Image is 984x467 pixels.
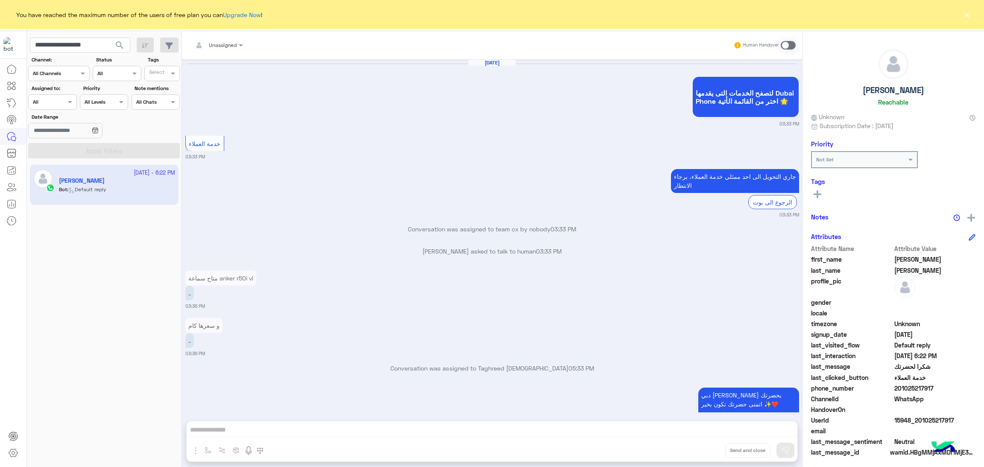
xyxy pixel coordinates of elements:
[135,85,179,92] label: Note mentions
[811,384,893,393] span: phone_number
[894,362,976,371] span: شكرا لحضرتك
[96,56,140,64] label: Status
[148,68,164,78] div: Select
[811,213,829,221] h6: Notes
[894,255,976,264] span: Mohamed
[967,214,975,222] img: add
[811,140,833,148] h6: Priority
[811,341,893,350] span: last_visited_flow
[209,42,237,48] span: Unassigned
[223,11,261,18] a: Upgrade Now
[953,214,960,221] img: notes
[32,113,127,121] label: Date Range
[671,169,799,193] p: 13/10/2025, 3:33 PM
[811,330,893,339] span: signup_date
[811,416,893,425] span: UserId
[185,333,194,348] p: 13/10/2025, 3:36 PM
[536,248,562,255] span: 03:33 PM
[811,277,893,296] span: profile_pic
[185,303,205,309] small: 03:36 PM
[820,121,893,130] span: Subscription Date : [DATE]
[894,277,916,298] img: defaultAdmin.png
[185,364,799,373] p: Conversation was assigned to Taghreed [DEMOGRAPHIC_DATA]
[743,42,779,49] small: Human Handover
[894,426,976,435] span: null
[963,10,971,19] button: ×
[811,394,893,403] span: ChannelId
[928,433,958,463] img: hulul-logo.png
[811,437,893,446] span: last_message_sentiment
[811,309,893,318] span: locale
[109,38,130,56] button: search
[894,330,976,339] span: 2025-10-13T12:32:41.939Z
[811,266,893,275] span: last_name
[890,448,975,457] span: wamid.HBgMMjAxMDI1MjE3OTE3FQIAEhggQUM1N0E3QzY2OTI0QkNGQUVGQzY2Qjg0M0U2RUEyMzYA
[894,309,976,318] span: null
[894,394,976,403] span: 2
[894,373,976,382] span: خدمة العملاء
[894,266,976,275] span: Hussein Abotaha
[894,437,976,446] span: 0
[185,225,799,233] p: Conversation was assigned to team cx by nobody
[811,319,893,328] span: timezone
[894,319,976,328] span: Unknown
[894,298,976,307] span: null
[32,56,89,64] label: Channel:
[863,85,924,95] h5: [PERSON_NAME]
[551,225,576,233] span: 03:33 PM
[811,426,893,435] span: email
[811,112,844,121] span: Unknown
[811,178,975,185] h6: Tags
[189,140,220,147] span: خدمة العملاء
[779,211,799,218] small: 03:33 PM
[83,85,127,92] label: Priority
[725,443,770,458] button: Send and close
[894,351,976,360] span: 2025-10-13T15:22:28.693Z
[469,60,515,66] h6: [DATE]
[811,405,893,414] span: HandoverOn
[185,247,799,256] p: [PERSON_NAME] asked to talk to human
[811,362,893,371] span: last_message
[185,350,205,357] small: 03:36 PM
[811,255,893,264] span: first_name
[878,98,908,106] h6: Reachable
[185,153,205,160] small: 03:33 PM
[779,120,799,127] small: 03:33 PM
[811,448,888,457] span: last_message_id
[114,40,125,50] span: search
[894,341,976,350] span: Default reply
[185,271,256,286] p: 13/10/2025, 3:36 PM
[16,10,262,19] span: You have reached the maximum number of the users of free plan you can !
[3,37,19,53] img: 1403182699927242
[148,56,179,64] label: Tags
[879,50,908,79] img: defaultAdmin.png
[748,195,797,209] div: الرجوع الى بوت
[894,416,976,425] span: 15948_201025217917
[894,405,976,414] span: null
[696,89,796,105] span: لتصفح الخدمات التى يقدمها Dubai Phone اختر من القائمة الأتية 🌟
[894,384,976,393] span: 201025217917
[811,351,893,360] span: last_interaction
[185,318,223,333] p: 13/10/2025, 3:36 PM
[811,233,841,240] h6: Attributes
[32,85,76,92] label: Assigned to:
[811,373,893,382] span: last_clicked_button
[811,298,893,307] span: gender
[185,286,194,301] p: 13/10/2025, 3:36 PM
[698,388,799,438] p: 13/10/2025, 6:01 PM
[894,244,976,253] span: Attribute Value
[811,244,893,253] span: Attribute Name
[28,143,180,158] button: Apply Filters
[568,365,594,372] span: 05:33 PM
[816,156,834,163] b: Not Set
